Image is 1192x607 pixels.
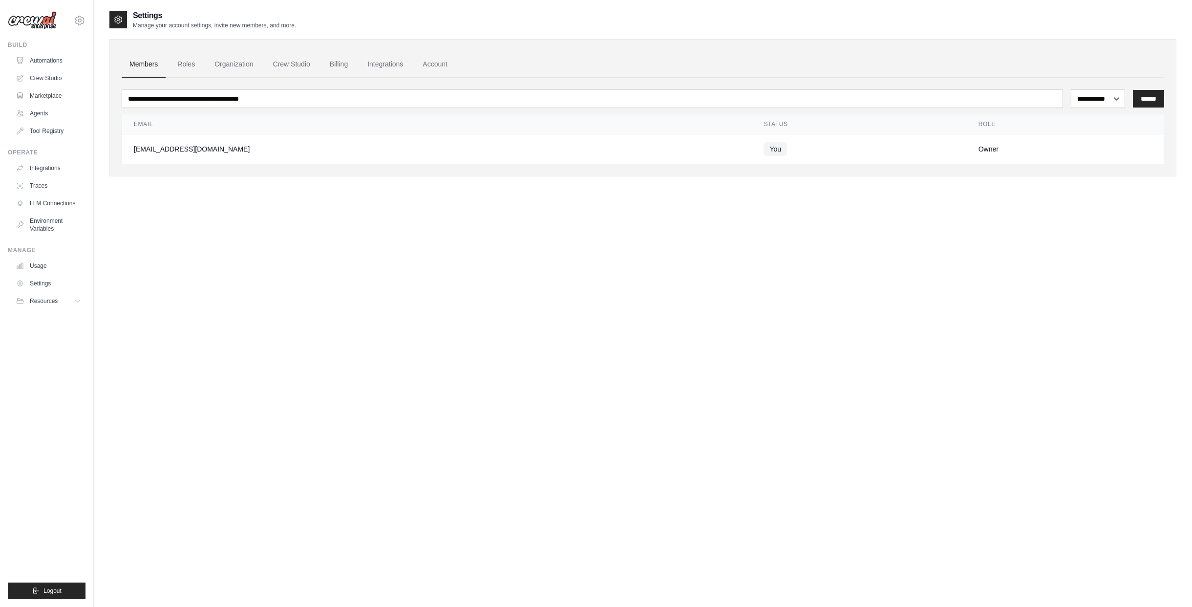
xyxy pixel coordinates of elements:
[360,51,411,78] a: Integrations
[415,51,455,78] a: Account
[12,70,85,86] a: Crew Studio
[133,22,296,29] p: Manage your account settings, invite new members, and more.
[122,114,752,134] th: Email
[752,114,966,134] th: Status
[30,297,58,305] span: Resources
[12,106,85,121] a: Agents
[12,293,85,309] button: Resources
[122,51,166,78] a: Members
[322,51,356,78] a: Billing
[134,144,740,154] div: [EMAIL_ADDRESS][DOMAIN_NAME]
[170,51,203,78] a: Roles
[133,10,296,22] h2: Settings
[967,114,1164,134] th: Role
[12,195,85,211] a: LLM Connections
[979,144,1152,154] div: Owner
[12,53,85,68] a: Automations
[8,41,85,49] div: Build
[8,11,57,30] img: Logo
[12,88,85,104] a: Marketplace
[43,587,62,595] span: Logout
[12,213,85,237] a: Environment Variables
[12,276,85,291] a: Settings
[12,123,85,139] a: Tool Registry
[8,246,85,254] div: Manage
[265,51,318,78] a: Crew Studio
[12,258,85,274] a: Usage
[12,178,85,194] a: Traces
[8,149,85,156] div: Operate
[12,160,85,176] a: Integrations
[207,51,261,78] a: Organization
[8,583,85,599] button: Logout
[764,142,787,156] span: You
